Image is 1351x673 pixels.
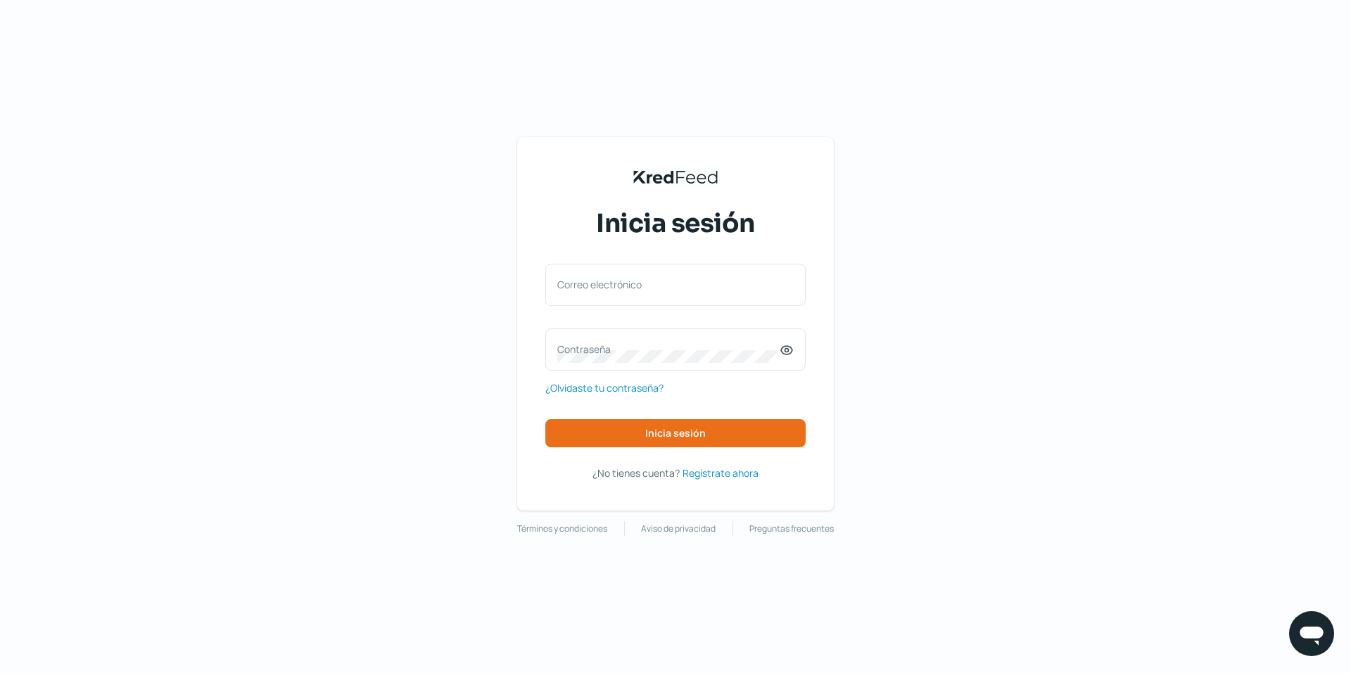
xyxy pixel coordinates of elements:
[557,278,780,291] label: Correo electrónico
[645,428,706,438] span: Inicia sesión
[641,521,716,537] a: Aviso de privacidad
[1298,620,1326,648] img: chatIcon
[545,419,806,447] button: Inicia sesión
[592,466,680,480] span: ¿No tienes cuenta?
[683,464,759,482] a: Regístrate ahora
[545,379,664,397] a: ¿Olvidaste tu contraseña?
[749,521,834,537] a: Preguntas frecuentes
[596,206,755,241] span: Inicia sesión
[517,521,607,537] a: Términos y condiciones
[557,342,780,356] label: Contraseña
